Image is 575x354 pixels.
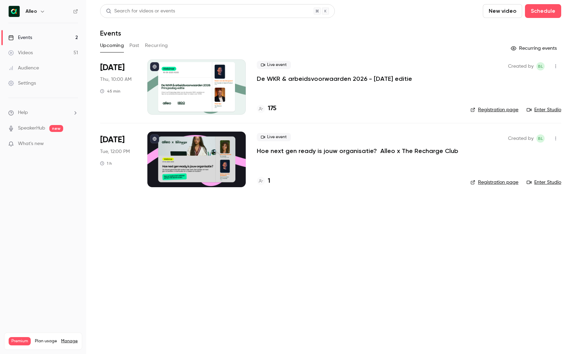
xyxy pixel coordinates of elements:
h6: Alleo [26,8,37,15]
iframe: Noticeable Trigger [70,141,78,147]
button: Recurring [145,40,168,51]
a: Hoe next gen ready is jouw organisatie? Alleo x The Recharge Club [257,147,458,155]
span: Created by [508,62,534,70]
h4: 1 [268,176,270,186]
button: Past [129,40,139,51]
button: New video [483,4,522,18]
div: Search for videos or events [106,8,175,15]
span: [DATE] [100,62,125,73]
span: Bernice Lohr [536,134,545,143]
div: Settings [8,80,36,87]
a: 175 [257,104,276,113]
span: Plan usage [35,338,57,344]
div: 1 h [100,161,112,166]
li: help-dropdown-opener [8,109,78,116]
a: 1 [257,176,270,186]
a: Registration page [470,106,518,113]
div: Audience [8,65,39,71]
div: Oct 7 Tue, 12:00 PM (Europe/Amsterdam) [100,132,136,187]
span: Thu, 10:00 AM [100,76,131,83]
span: Help [18,109,28,116]
button: Schedule [525,4,561,18]
span: new [49,125,63,132]
span: [DATE] [100,134,125,145]
div: Sep 18 Thu, 10:00 AM (Europe/Amsterdam) [100,59,136,115]
a: Manage [61,338,78,344]
span: Created by [508,134,534,143]
button: Recurring events [508,43,561,54]
span: Bernice Lohr [536,62,545,70]
span: Premium [9,337,31,345]
span: Live event [257,61,291,69]
h1: Events [100,29,121,37]
h4: 175 [268,104,276,113]
a: Enter Studio [527,106,561,113]
span: Live event [257,133,291,141]
span: Tue, 12:00 PM [100,148,130,155]
div: Events [8,34,32,41]
span: BL [538,62,543,70]
a: De WKR & arbeidsvoorwaarden 2026 - [DATE] editie [257,75,412,83]
div: 45 min [100,88,120,94]
span: BL [538,134,543,143]
span: What's new [18,140,44,147]
img: Alleo [9,6,20,17]
a: SpeakerHub [18,125,45,132]
a: Registration page [470,179,518,186]
button: Upcoming [100,40,124,51]
div: Videos [8,49,33,56]
a: Enter Studio [527,179,561,186]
